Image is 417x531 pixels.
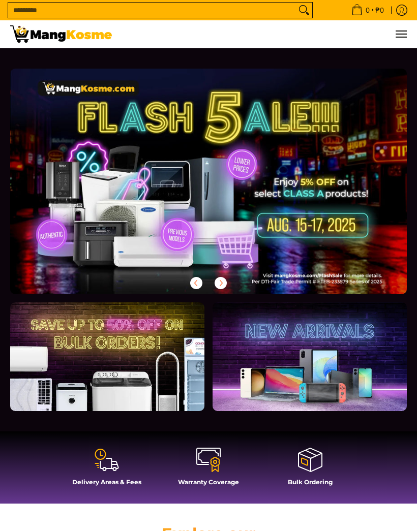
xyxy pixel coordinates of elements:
span: 0 [364,7,371,14]
h4: Delivery Areas & Fees [61,478,153,486]
span: ₱0 [374,7,385,14]
h4: Bulk Ordering [264,478,356,486]
button: Menu [395,20,407,48]
button: Next [210,272,232,294]
a: Delivery Areas & Fees [61,447,153,493]
ul: Customer Navigation [122,20,407,48]
a: Warranty Coverage [163,447,254,493]
span: • [348,5,387,16]
h4: Warranty Coverage [163,478,254,486]
button: Search [296,3,312,18]
img: Mang Kosme: Your Home Appliances Warehouse Sale Partner! [10,25,112,43]
a: Bulk Ordering [264,447,356,493]
nav: Main Menu [122,20,407,48]
button: Previous [185,272,207,294]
